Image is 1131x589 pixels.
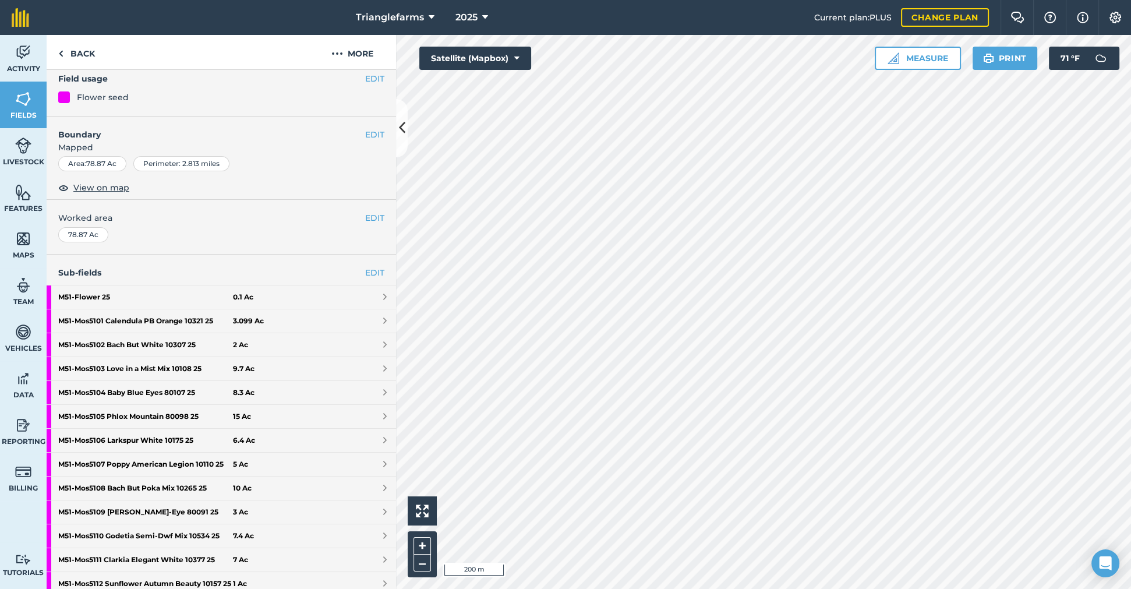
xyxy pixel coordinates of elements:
strong: 2 Ac [233,340,248,350]
img: svg+xml;base64,PD94bWwgdmVyc2lvbj0iMS4wIiBlbmNvZGluZz0idXRmLTgiPz4KPCEtLSBHZW5lcmF0b3I6IEFkb2JlIE... [15,323,31,341]
a: M51-Mos5109 [PERSON_NAME]-Eye 80091 253 Ac [47,500,396,524]
strong: 7 Ac [233,555,248,565]
strong: M51 - Mos5103 Love in a Mist Mix 10108 25 [58,357,233,380]
button: 71 °F [1049,47,1119,70]
strong: M51 - Mos5104 Baby Blue Eyes 80107 25 [58,381,233,404]
img: svg+xml;base64,PHN2ZyB4bWxucz0iaHR0cDovL3d3dy53My5vcmcvMjAwMC9zdmciIHdpZHRoPSIxOCIgaGVpZ2h0PSIyNC... [58,181,69,195]
a: M51-Mos5105 Phlox Mountain 80098 2515 Ac [47,405,396,428]
img: svg+xml;base64,PD94bWwgdmVyc2lvbj0iMS4wIiBlbmNvZGluZz0idXRmLTgiPz4KPCEtLSBHZW5lcmF0b3I6IEFkb2JlIE... [15,44,31,61]
strong: M51 - Mos5107 Poppy American Legion 10110 25 [58,453,233,476]
button: EDIT [365,72,384,85]
strong: M51 - Mos5109 [PERSON_NAME]-Eye 80091 25 [58,500,233,524]
span: Current plan : PLUS [814,11,892,24]
img: svg+xml;base64,PHN2ZyB4bWxucz0iaHR0cDovL3d3dy53My5vcmcvMjAwMC9zdmciIHdpZHRoPSIxOSIgaGVpZ2h0PSIyNC... [983,51,994,65]
a: M51-Mos5101 Calendula PB Orange 10321 253.099 Ac [47,309,396,333]
a: Back [47,35,107,69]
strong: M51 - Mos5102 Bach But White 10307 25 [58,333,233,357]
strong: M51 - Mos5111 Clarkia Elegant White 10377 25 [58,548,233,572]
a: M51-Mos5107 Poppy American Legion 10110 255 Ac [47,453,396,476]
span: Trianglefarms [356,10,424,24]
strong: M51 - Mos5110 Godetia Semi-Dwf Mix 10534 25 [58,524,233,548]
strong: 3.099 Ac [233,316,264,326]
a: Change plan [901,8,989,27]
a: M51-Mos5103 Love in a Mist Mix 10108 259.7 Ac [47,357,396,380]
button: More [309,35,396,69]
a: M51-Mos5106 Larkspur White 10175 256.4 Ac [47,429,396,452]
img: svg+xml;base64,PHN2ZyB4bWxucz0iaHR0cDovL3d3dy53My5vcmcvMjAwMC9zdmciIHdpZHRoPSI5IiBoZWlnaHQ9IjI0Ii... [58,47,63,61]
strong: 5 Ac [233,460,248,469]
div: Perimeter : 2.813 miles [133,156,229,171]
img: A question mark icon [1043,12,1057,23]
button: EDIT [365,128,384,141]
strong: M51 - Mos5106 Larkspur White 10175 25 [58,429,233,452]
a: EDIT [365,266,384,279]
span: View on map [73,181,129,194]
div: Area : 78.87 Ac [58,156,126,171]
img: A cog icon [1108,12,1122,23]
strong: M51 - Flower 25 [58,285,233,309]
span: 2025 [455,10,478,24]
img: Two speech bubbles overlapping with the left bubble in the forefront [1010,12,1024,23]
button: EDIT [365,211,384,224]
strong: 8.3 Ac [233,388,255,397]
img: svg+xml;base64,PD94bWwgdmVyc2lvbj0iMS4wIiBlbmNvZGluZz0idXRmLTgiPz4KPCEtLSBHZW5lcmF0b3I6IEFkb2JlIE... [1089,47,1112,70]
strong: 3 Ac [233,507,248,517]
h4: Field usage [58,72,365,85]
img: svg+xml;base64,PD94bWwgdmVyc2lvbj0iMS4wIiBlbmNvZGluZz0idXRmLTgiPz4KPCEtLSBHZW5lcmF0b3I6IEFkb2JlIE... [15,417,31,434]
span: Mapped [47,141,396,154]
img: svg+xml;base64,PD94bWwgdmVyc2lvbj0iMS4wIiBlbmNvZGluZz0idXRmLTgiPz4KPCEtLSBHZW5lcmF0b3I6IEFkb2JlIE... [15,554,31,565]
img: fieldmargin Logo [12,8,29,27]
img: svg+xml;base64,PD94bWwgdmVyc2lvbj0iMS4wIiBlbmNvZGluZz0idXRmLTgiPz4KPCEtLSBHZW5lcmF0b3I6IEFkb2JlIE... [15,277,31,294]
strong: M51 - Mos5101 Calendula PB Orange 10321 25 [58,309,233,333]
img: Four arrows, one pointing top left, one top right, one bottom right and the last bottom left [416,505,429,517]
strong: M51 - Mos5108 Bach But Poka Mix 10265 25 [58,477,233,500]
h4: Boundary [47,117,365,141]
img: svg+xml;base64,PHN2ZyB4bWxucz0iaHR0cDovL3d3dy53My5vcmcvMjAwMC9zdmciIHdpZHRoPSIyMCIgaGVpZ2h0PSIyNC... [331,47,343,61]
span: 71 ° F [1061,47,1080,70]
strong: 9.7 Ac [233,364,255,373]
a: M51-Mos5108 Bach But Poka Mix 10265 2510 Ac [47,477,396,500]
button: Satellite (Mapbox) [419,47,531,70]
button: + [413,537,431,555]
button: Measure [875,47,961,70]
div: Open Intercom Messenger [1091,549,1119,577]
strong: M51 - Mos5105 Phlox Mountain 80098 25 [58,405,233,428]
img: svg+xml;base64,PHN2ZyB4bWxucz0iaHR0cDovL3d3dy53My5vcmcvMjAwMC9zdmciIHdpZHRoPSI1NiIgaGVpZ2h0PSI2MC... [15,90,31,108]
a: M51-Mos5104 Baby Blue Eyes 80107 258.3 Ac [47,381,396,404]
span: Worked area [58,211,384,224]
button: – [413,555,431,572]
strong: 10 Ac [233,484,252,493]
strong: 7.4 Ac [233,531,254,541]
a: M51-Mos5110 Godetia Semi-Dwf Mix 10534 257.4 Ac [47,524,396,548]
div: Flower seed [77,91,129,104]
a: M51-Mos5111 Clarkia Elegant White 10377 257 Ac [47,548,396,572]
strong: 0.1 Ac [233,292,253,302]
img: svg+xml;base64,PD94bWwgdmVyc2lvbj0iMS4wIiBlbmNvZGluZz0idXRmLTgiPz4KPCEtLSBHZW5lcmF0b3I6IEFkb2JlIE... [15,137,31,154]
button: View on map [58,181,129,195]
img: Ruler icon [888,52,899,64]
div: 78.87 Ac [58,227,108,242]
img: svg+xml;base64,PHN2ZyB4bWxucz0iaHR0cDovL3d3dy53My5vcmcvMjAwMC9zdmciIHdpZHRoPSI1NiIgaGVpZ2h0PSI2MC... [15,230,31,248]
a: M51-Mos5102 Bach But White 10307 252 Ac [47,333,396,357]
strong: 6.4 Ac [233,436,255,445]
img: svg+xml;base64,PD94bWwgdmVyc2lvbj0iMS4wIiBlbmNvZGluZz0idXRmLTgiPz4KPCEtLSBHZW5lcmF0b3I6IEFkb2JlIE... [15,463,31,481]
h4: Sub-fields [47,266,396,279]
strong: 15 Ac [233,412,251,421]
img: svg+xml;base64,PHN2ZyB4bWxucz0iaHR0cDovL3d3dy53My5vcmcvMjAwMC9zdmciIHdpZHRoPSIxNyIgaGVpZ2h0PSIxNy... [1077,10,1088,24]
a: M51-Flower 250.1 Ac [47,285,396,309]
strong: 1 Ac [233,579,247,588]
button: Print [973,47,1038,70]
img: svg+xml;base64,PD94bWwgdmVyc2lvbj0iMS4wIiBlbmNvZGluZz0idXRmLTgiPz4KPCEtLSBHZW5lcmF0b3I6IEFkb2JlIE... [15,370,31,387]
img: svg+xml;base64,PHN2ZyB4bWxucz0iaHR0cDovL3d3dy53My5vcmcvMjAwMC9zdmciIHdpZHRoPSI1NiIgaGVpZ2h0PSI2MC... [15,184,31,201]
